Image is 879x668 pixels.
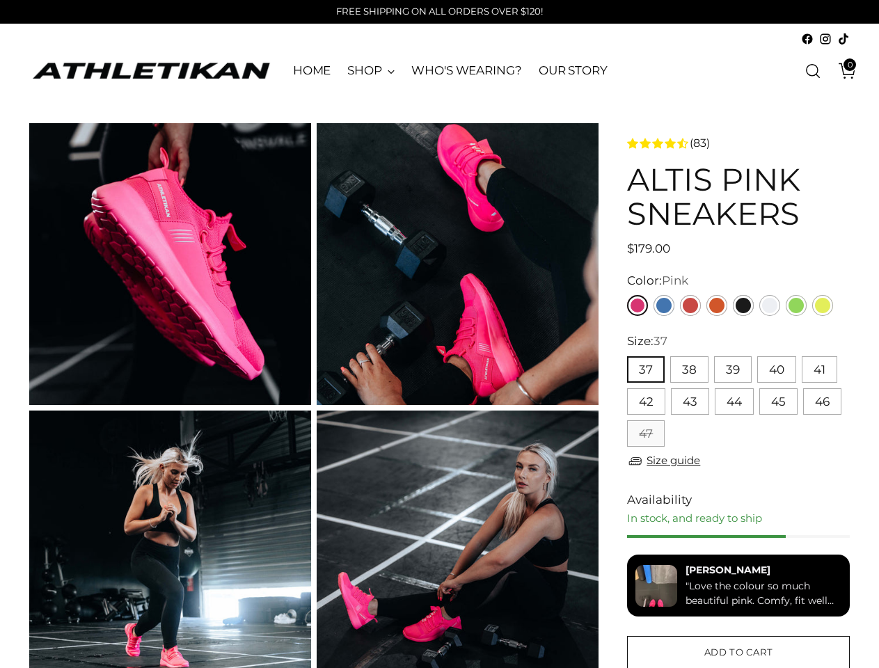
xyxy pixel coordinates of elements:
[670,356,708,383] button: 38
[627,388,665,415] button: 42
[706,295,727,316] a: Orange
[627,295,648,316] a: Pink
[627,511,762,525] span: In stock, and ready to ship
[715,388,754,415] button: 44
[680,295,701,316] a: Red
[690,135,710,152] span: (83)
[786,295,807,316] a: Green
[757,356,796,383] button: 40
[411,56,522,86] a: WHO'S WEARING?
[539,56,608,86] a: OUR STORY
[704,646,773,659] span: Add to cart
[627,240,670,257] span: $179.00
[347,56,395,86] a: SHOP
[627,420,665,447] button: 47
[844,58,856,71] span: 0
[317,123,599,405] img: ALTIS Pink Sneakers
[627,356,665,383] button: 37
[336,5,543,19] p: FREE SHIPPING ON ALL ORDERS OVER $120!
[627,491,692,509] span: Availability
[662,273,688,287] span: Pink
[627,163,850,232] h1: ALTIS Pink Sneakers
[714,356,752,383] button: 39
[799,57,827,85] a: Open search modal
[627,134,850,152] a: 4.3 rating (83 votes)
[29,123,311,405] img: ALTIS Pink Sneakers
[654,295,674,316] a: Blue
[627,452,700,470] a: Size guide
[627,333,667,350] label: Size:
[627,272,688,289] label: Color:
[654,334,667,348] span: 37
[733,295,754,316] a: Black
[29,60,273,81] a: ATHLETIKAN
[802,356,837,383] button: 41
[828,57,856,85] a: Open cart modal
[759,388,798,415] button: 45
[759,295,780,316] a: White
[812,295,833,316] a: Yellow
[803,388,841,415] button: 46
[671,388,709,415] button: 43
[293,56,331,86] a: HOME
